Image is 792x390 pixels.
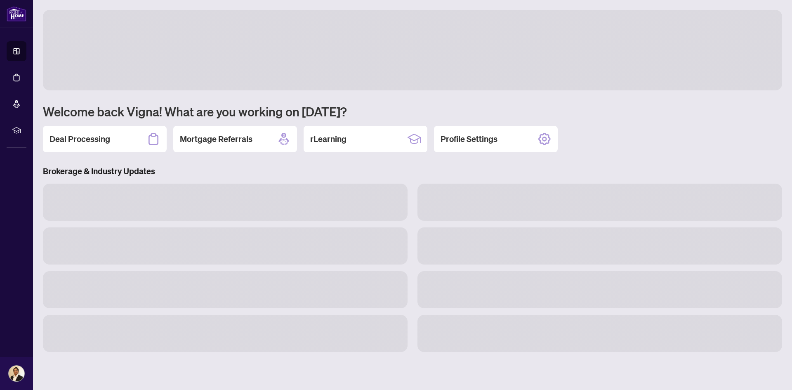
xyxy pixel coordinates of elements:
h3: Brokerage & Industry Updates [43,165,782,177]
h2: Profile Settings [441,133,497,145]
h2: Deal Processing [49,133,110,145]
h1: Welcome back Vigna! What are you working on [DATE]? [43,104,782,119]
img: logo [7,6,26,21]
img: Profile Icon [9,366,24,381]
h2: rLearning [310,133,346,145]
h2: Mortgage Referrals [180,133,252,145]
